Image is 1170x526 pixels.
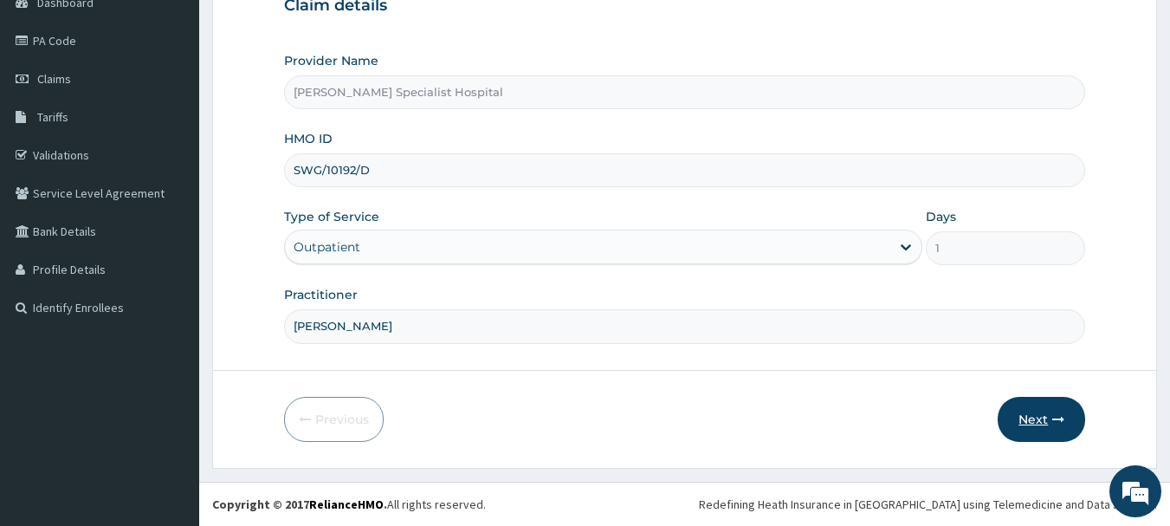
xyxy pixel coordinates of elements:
label: HMO ID [284,130,333,147]
div: Redefining Heath Insurance in [GEOGRAPHIC_DATA] using Telemedicine and Data Science! [699,496,1157,513]
input: Enter Name [284,309,1086,343]
img: d_794563401_company_1708531726252_794563401 [32,87,70,130]
footer: All rights reserved. [199,482,1170,526]
label: Type of Service [284,208,379,225]
textarea: Type your message and hit 'Enter' [9,346,330,406]
span: We're online! [100,154,239,329]
a: RelianceHMO [309,497,384,512]
label: Practitioner [284,286,358,303]
button: Next [998,397,1085,442]
div: Outpatient [294,238,360,256]
input: Enter HMO ID [284,153,1086,187]
label: Days [926,208,956,225]
span: Tariffs [37,109,68,125]
strong: Copyright © 2017 . [212,497,387,512]
button: Previous [284,397,384,442]
div: Chat with us now [90,97,291,120]
span: Claims [37,71,71,87]
div: Minimize live chat window [284,9,326,50]
label: Provider Name [284,52,378,69]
